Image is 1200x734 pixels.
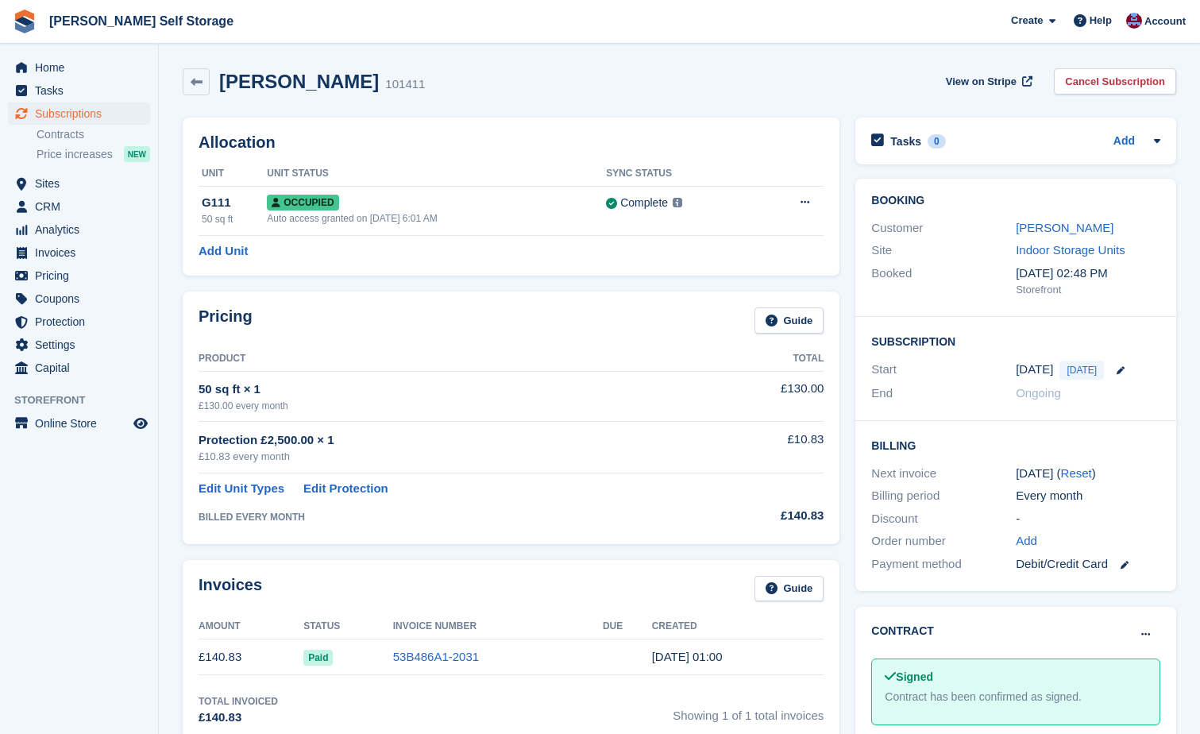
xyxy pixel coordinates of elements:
div: Customer [871,219,1016,238]
a: Indoor Storage Units [1016,243,1125,257]
span: [DATE] [1059,361,1104,380]
a: menu [8,334,150,356]
div: Complete [620,195,668,211]
h2: Booking [871,195,1160,207]
div: £10.83 every month [199,449,708,465]
a: Reset [1061,466,1092,480]
div: 50 sq ft [202,212,267,226]
div: [DATE] ( ) [1016,465,1160,483]
div: Total Invoiced [199,694,278,709]
div: Storefront [1016,282,1160,298]
a: menu [8,218,150,241]
a: menu [8,288,150,310]
a: Cancel Subscription [1054,68,1176,95]
img: Tracy Bailey [1126,13,1142,29]
div: End [871,384,1016,403]
a: Edit Unit Types [199,480,284,498]
h2: [PERSON_NAME] [219,71,379,92]
a: 53B486A1-2031 [393,650,479,663]
span: Protection [35,311,130,333]
th: Sync Status [606,161,758,187]
th: Invoice Number [393,614,603,639]
div: - [1016,510,1160,528]
a: View on Stripe [940,68,1036,95]
span: Tasks [35,79,130,102]
a: [PERSON_NAME] [1016,221,1113,234]
div: BILLED EVERY MONTH [199,510,708,524]
a: Contracts [37,127,150,142]
span: Subscriptions [35,102,130,125]
div: Site [871,241,1016,260]
span: Paid [303,650,333,666]
div: Booked [871,265,1016,298]
a: Guide [754,307,824,334]
div: Contract has been confirmed as signed. [885,689,1147,705]
span: Coupons [35,288,130,310]
a: menu [8,102,150,125]
a: Price increases NEW [37,145,150,163]
div: Start [871,361,1016,380]
th: Total [708,346,824,372]
div: £140.83 [199,709,278,727]
span: Invoices [35,241,130,264]
a: Add Unit [199,242,248,261]
div: Auto access granted on [DATE] 6:01 AM [267,211,606,226]
div: £140.83 [708,507,824,525]
span: Occupied [267,195,338,211]
div: Order number [871,532,1016,550]
td: £130.00 [708,371,824,421]
div: [DATE] 02:48 PM [1016,265,1160,283]
span: Create [1011,13,1043,29]
a: menu [8,172,150,195]
h2: Contract [871,623,934,639]
a: menu [8,412,150,435]
span: Home [35,56,130,79]
th: Amount [199,614,303,639]
div: Billing period [871,487,1016,505]
img: stora-icon-8386f47178a22dfd0bd8f6a31ec36ba5ce8667c1dd55bd0f319d3a0aa187defe.svg [13,10,37,33]
span: View on Stripe [946,74,1017,90]
div: Every month [1016,487,1160,505]
a: Edit Protection [303,480,388,498]
div: NEW [124,146,150,162]
a: menu [8,79,150,102]
a: Add [1113,133,1135,151]
time: 2025-08-19 00:00:00 UTC [1016,361,1053,379]
span: Pricing [35,265,130,287]
a: menu [8,357,150,379]
span: Storefront [14,392,158,408]
h2: Tasks [890,134,921,149]
span: Online Store [35,412,130,435]
td: £140.83 [199,639,303,675]
a: Preview store [131,414,150,433]
span: CRM [35,195,130,218]
span: Ongoing [1016,386,1061,400]
h2: Pricing [199,307,253,334]
a: menu [8,265,150,287]
div: 50 sq ft × 1 [199,381,708,399]
div: Discount [871,510,1016,528]
div: G111 [202,194,267,212]
a: menu [8,56,150,79]
a: Guide [754,576,824,602]
div: Debit/Credit Card [1016,555,1160,574]
img: icon-info-grey-7440780725fd019a000dd9b08b2336e03edf1995a4989e88bcd33f0948082b44.svg [673,198,682,207]
span: Sites [35,172,130,195]
th: Created [652,614,824,639]
a: menu [8,311,150,333]
time: 2025-08-19 00:00:16 UTC [652,650,723,663]
div: 0 [928,134,946,149]
h2: Subscription [871,333,1160,349]
h2: Allocation [199,133,824,152]
span: Settings [35,334,130,356]
th: Due [603,614,652,639]
div: £130.00 every month [199,399,708,413]
div: 101411 [385,75,425,94]
h2: Invoices [199,576,262,602]
th: Status [303,614,393,639]
span: Account [1144,14,1186,29]
div: Signed [885,669,1147,686]
th: Unit Status [267,161,606,187]
span: Help [1090,13,1112,29]
a: menu [8,195,150,218]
